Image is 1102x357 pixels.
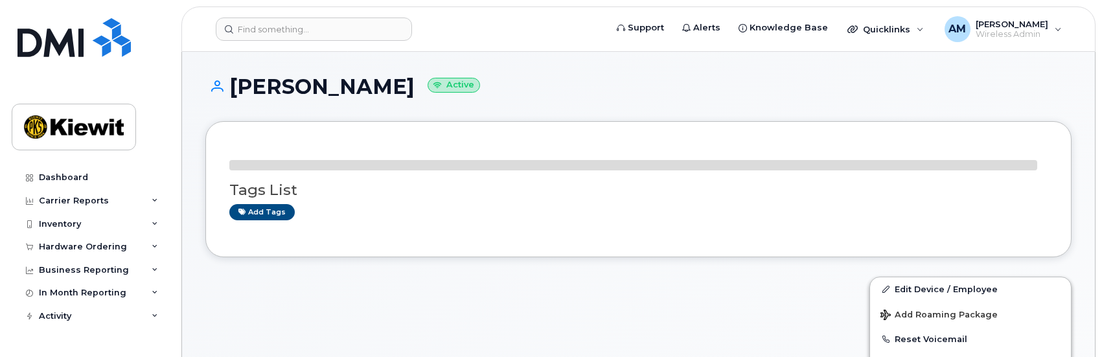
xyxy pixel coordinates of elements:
[870,277,1071,301] a: Edit Device / Employee
[870,301,1071,327] button: Add Roaming Package
[229,182,1048,198] h3: Tags List
[428,78,480,93] small: Active
[205,75,1072,98] h1: [PERSON_NAME]
[880,310,998,322] span: Add Roaming Package
[229,204,295,220] a: Add tags
[870,327,1071,351] button: Reset Voicemail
